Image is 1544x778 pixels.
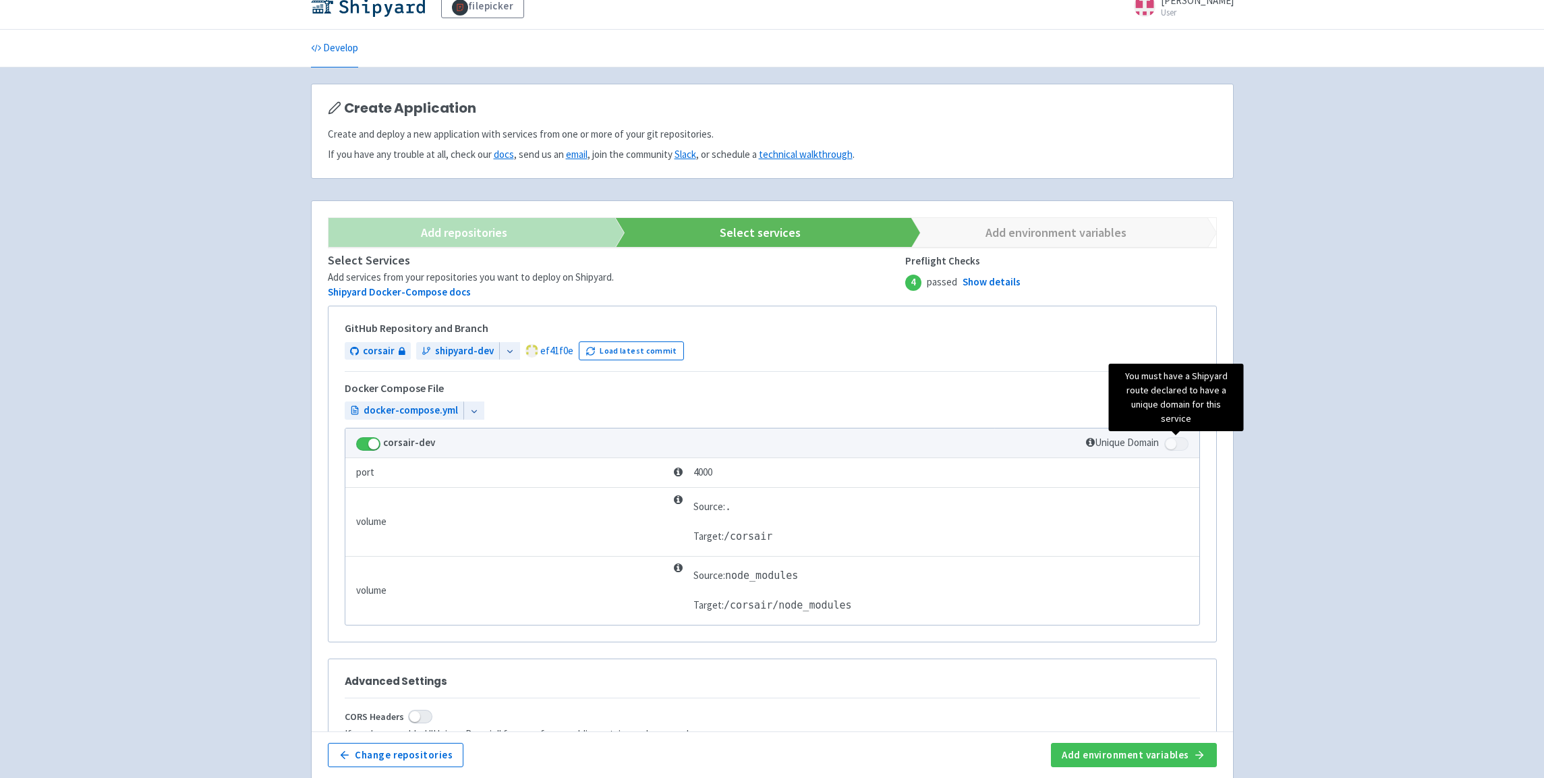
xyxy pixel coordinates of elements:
[566,148,588,161] a: email
[725,501,731,513] span: .
[345,342,411,360] a: corsair
[345,401,463,420] a: docker-compose.yml
[540,344,573,357] a: ef41f0e
[345,458,670,488] td: port
[900,218,1196,247] a: Add environment variables
[328,254,906,267] h4: Select Services
[724,599,852,611] span: /corsair/node_modules
[759,148,853,161] a: technical walkthrough
[345,323,1200,335] h5: GitHub Repository and Branch
[675,148,696,161] a: Slack
[311,30,358,67] a: Develop
[1161,8,1234,17] small: User
[724,530,772,543] span: /corsair
[364,403,458,418] span: docker-compose.yml
[345,383,444,395] h5: Docker Compose File
[963,275,1021,290] a: Show details
[435,343,494,359] span: shipyard-dev
[344,101,476,116] span: Create Application
[674,465,712,480] span: 4000
[328,285,471,298] a: Shipyard Docker-Compose docs
[693,522,772,552] td: Target:
[328,743,464,767] button: Change repositories
[416,342,499,360] a: shipyard-dev
[328,270,906,285] div: Add services from your repositories you want to deploy on Shipyard.
[345,709,404,725] span: CORS Headers
[725,569,798,582] span: node_modules
[693,590,852,620] td: Target:
[1086,436,1159,449] span: Unique Domain
[905,254,1021,269] span: Preflight Checks
[494,148,514,161] a: docs
[693,493,772,522] td: Source:
[905,275,921,291] span: 4
[693,561,852,590] td: Source:
[905,275,1021,291] span: passed
[328,127,1217,142] p: Create and deploy a new application with services from one or more of your git repositories.
[308,218,604,247] a: Add repositories
[345,675,1200,687] h3: Advanced Settings
[1051,743,1216,767] button: Add environment variables
[383,436,435,449] strong: corsair-dev
[579,341,685,360] button: Load latest commit
[363,343,395,359] span: corsair
[328,147,1217,163] p: If you have any trouble at all, check our , send us an , join the community , or schedule a .
[604,218,900,247] a: Select services
[345,488,670,557] td: volume
[345,556,670,624] td: volume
